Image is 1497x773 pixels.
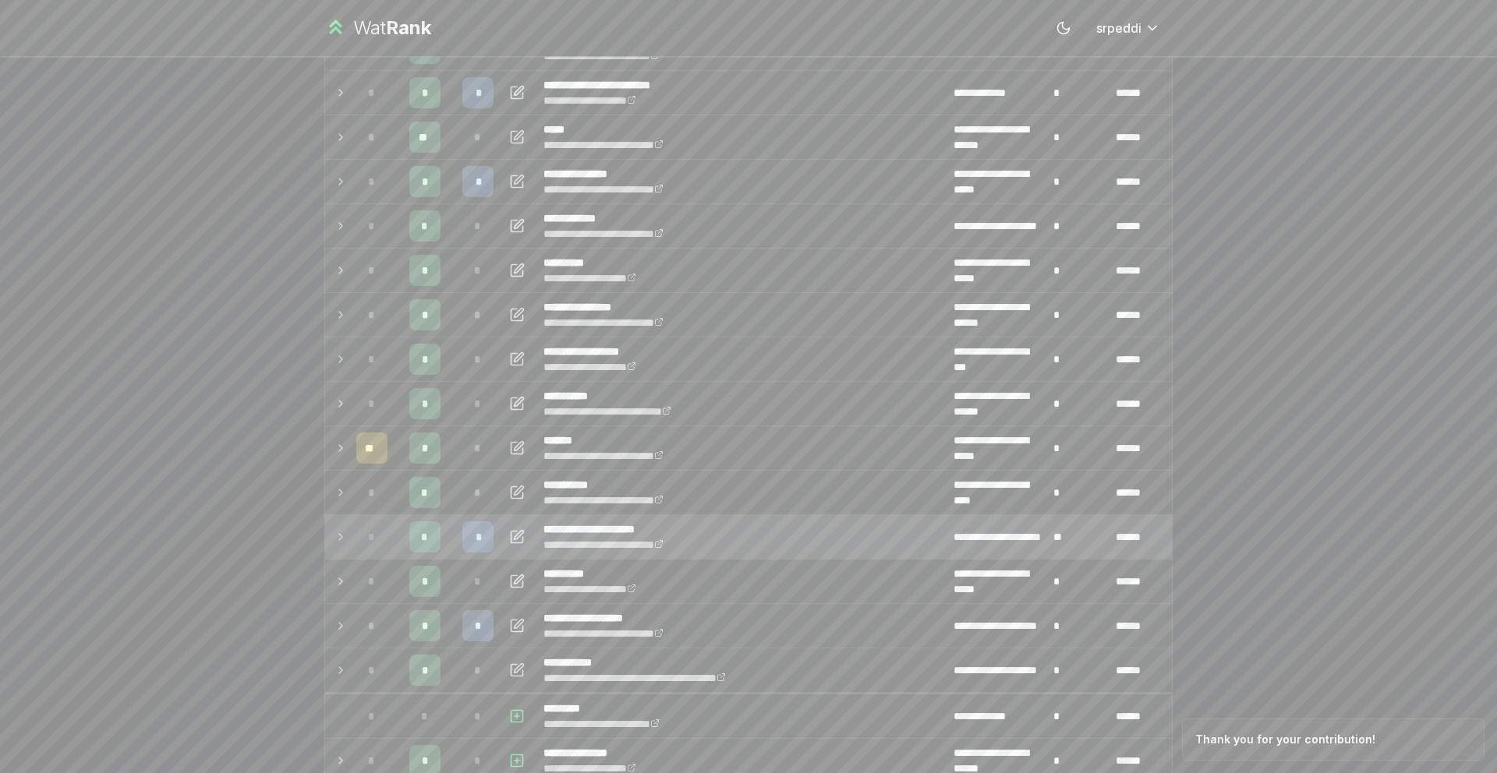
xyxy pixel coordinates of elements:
[1084,14,1173,42] button: srpeddi
[386,16,431,39] span: Rank
[324,16,431,41] a: WatRank
[353,16,431,41] div: Wat
[1195,732,1375,747] div: Thank you for your contribution!
[1096,19,1141,37] span: srpeddi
